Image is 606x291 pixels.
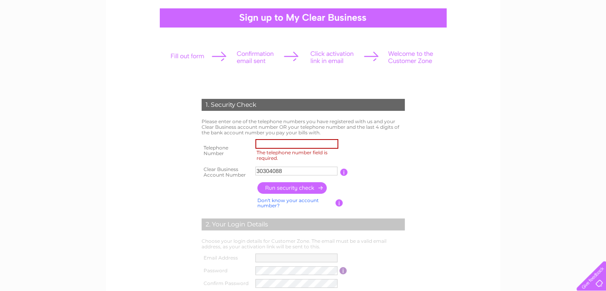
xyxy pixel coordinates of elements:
[200,277,254,290] th: Confirm Password
[200,117,407,137] td: Please enter one of the telephone numbers you have registered with us and your Clear Business acc...
[115,4,492,39] div: Clear Business is a trading name of Verastar Limited (registered in [GEOGRAPHIC_DATA] No. 3667643...
[494,34,510,40] a: Water
[200,264,254,277] th: Password
[202,99,405,111] div: 1. Security Check
[537,34,561,40] a: Telecoms
[514,34,532,40] a: Energy
[456,4,511,14] a: 0333 014 3131
[200,252,254,264] th: Email Address
[335,199,343,206] input: Information
[21,21,62,45] img: logo.png
[255,149,341,162] label: The telephone number field is required.
[340,169,348,176] input: Information
[565,34,577,40] a: Blog
[202,218,405,230] div: 2. Your Login Details
[200,164,253,180] th: Clear Business Account Number
[200,236,407,252] td: Choose your login details for Customer Zone. The email must be a valid email address, as your act...
[582,34,601,40] a: Contact
[200,137,253,164] th: Telephone Number
[257,197,319,209] a: Don't know your account number?
[339,267,347,274] input: Information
